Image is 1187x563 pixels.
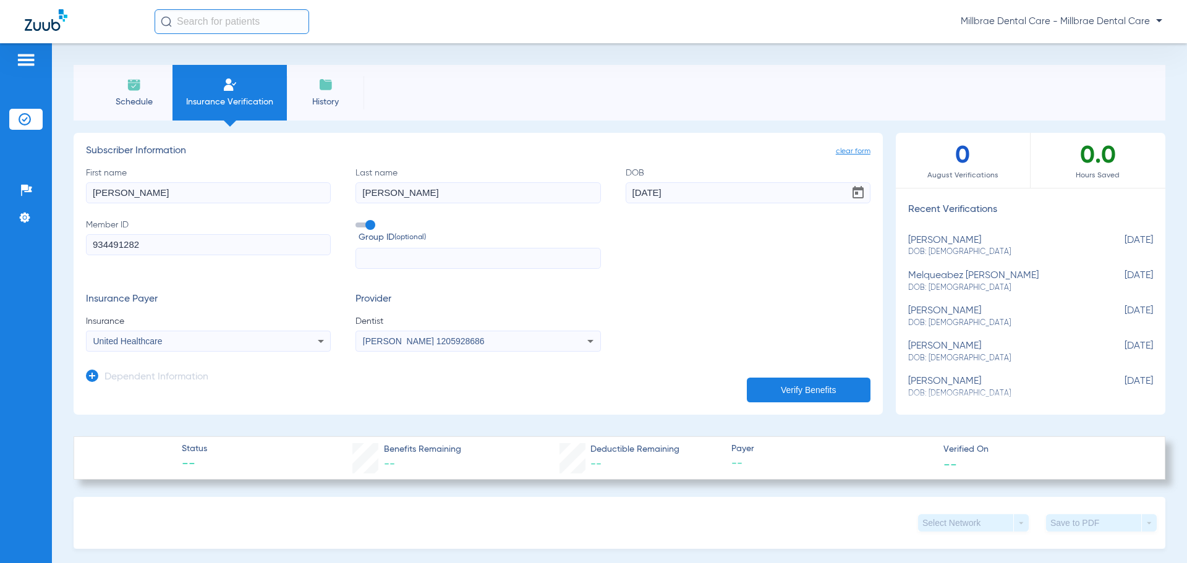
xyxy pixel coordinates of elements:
span: Insurance Verification [182,96,278,108]
label: Last name [355,167,600,203]
img: Zuub Logo [25,9,67,31]
button: Verify Benefits [747,378,870,402]
span: Schedule [104,96,163,108]
iframe: Chat Widget [1125,504,1187,563]
span: [DATE] [1091,341,1153,363]
h3: Provider [355,294,600,306]
label: First name [86,167,331,203]
label: DOB [626,167,870,203]
span: [PERSON_NAME] 1205928686 [363,336,485,346]
span: Verified On [943,443,1145,456]
input: Search for patients [155,9,309,34]
div: melqueabez [PERSON_NAME] [908,270,1091,293]
h3: Recent Verifications [896,204,1165,216]
h3: Insurance Payer [86,294,331,306]
span: Hours Saved [1031,169,1165,182]
h3: Dependent Information [104,371,208,384]
span: Benefits Remaining [384,443,461,456]
span: -- [943,457,957,470]
input: Member ID [86,234,331,255]
span: Insurance [86,315,331,328]
span: [DATE] [1091,376,1153,399]
span: Deductible Remaining [590,443,679,456]
div: 0 [896,133,1031,188]
div: [PERSON_NAME] [908,376,1091,399]
div: [PERSON_NAME] [908,305,1091,328]
div: [PERSON_NAME] [908,235,1091,258]
span: August Verifications [896,169,1030,182]
input: First name [86,182,331,203]
span: DOB: [DEMOGRAPHIC_DATA] [908,247,1091,258]
span: Dentist [355,315,600,328]
img: hamburger-icon [16,53,36,67]
span: -- [182,456,207,473]
div: 0.0 [1031,133,1165,188]
img: Schedule [127,77,142,92]
span: [DATE] [1091,305,1153,328]
span: -- [590,459,602,470]
span: -- [731,456,933,472]
span: [DATE] [1091,270,1153,293]
span: DOB: [DEMOGRAPHIC_DATA] [908,318,1091,329]
span: DOB: [DEMOGRAPHIC_DATA] [908,282,1091,294]
span: United Healthcare [93,336,163,346]
span: Status [182,442,207,455]
span: clear form [836,145,870,158]
span: DOB: [DEMOGRAPHIC_DATA] [908,388,1091,399]
input: Last name [355,182,600,203]
input: DOBOpen calendar [626,182,870,203]
span: Payer [731,442,933,455]
img: Manual Insurance Verification [223,77,237,92]
img: Search Icon [161,16,172,27]
span: History [296,96,355,108]
small: (optional) [394,231,426,244]
span: Group ID [359,231,600,244]
label: Member ID [86,219,331,269]
img: History [318,77,333,92]
div: [PERSON_NAME] [908,341,1091,363]
h3: Subscriber Information [86,145,870,158]
span: Millbrae Dental Care - Millbrae Dental Care [961,15,1162,28]
span: [DATE] [1091,235,1153,258]
span: -- [384,459,395,470]
span: DOB: [DEMOGRAPHIC_DATA] [908,353,1091,364]
button: Open calendar [846,180,870,205]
